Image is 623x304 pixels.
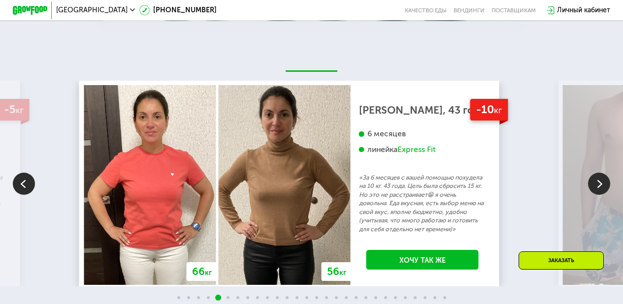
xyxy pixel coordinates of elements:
[359,106,486,114] div: [PERSON_NAME], 43 года
[397,145,436,154] div: Express Fit
[557,5,610,15] div: Личный кабинет
[322,262,352,280] div: 56
[470,99,508,121] div: -10
[56,7,128,14] span: [GEOGRAPHIC_DATA]
[359,145,486,154] div: линейка
[454,7,485,14] a: Вендинги
[339,269,346,277] span: кг
[186,262,217,280] div: 66
[588,173,610,195] img: Slide right
[15,105,23,115] span: кг
[359,173,486,234] p: «За 6 месяцев с вашей помощью похудела на 10 кг. 43 года. Цель была сбросить 15 кг. Но это не рас...
[494,105,502,115] span: кг
[13,173,35,195] img: Slide left
[139,5,217,15] a: [PHONE_NUMBER]
[519,251,604,270] div: Заказать
[405,7,447,14] a: Качество еды
[359,129,486,139] div: 6 месяцев
[492,7,536,14] div: поставщикам
[205,269,212,277] span: кг
[366,250,478,270] a: Хочу так же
